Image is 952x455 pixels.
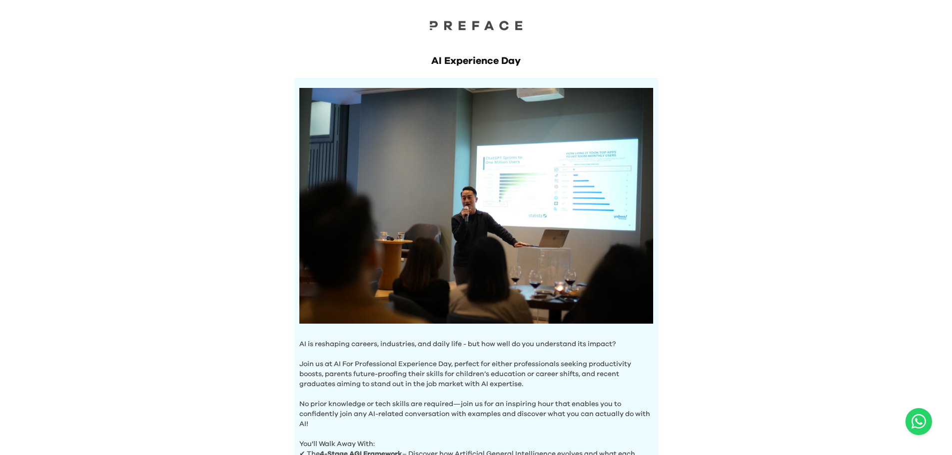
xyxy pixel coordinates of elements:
p: AI is reshaping careers, industries, and daily life - but how well do you understand its impact? [299,339,653,349]
p: No prior knowledge or tech skills are required—join us for an inspiring hour that enables you to ... [299,389,653,429]
img: Preface Logo [426,20,526,30]
button: Open WhatsApp chat [906,408,932,435]
a: Chat with us on WhatsApp [906,408,932,435]
p: Join us at AI For Professional Experience Day, perfect for either professionals seeking productiv... [299,349,653,389]
p: You'll Walk Away With: [299,429,653,449]
h1: AI Experience Day [294,54,658,68]
a: Preface Logo [426,20,526,34]
img: Hero Image [299,88,653,324]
